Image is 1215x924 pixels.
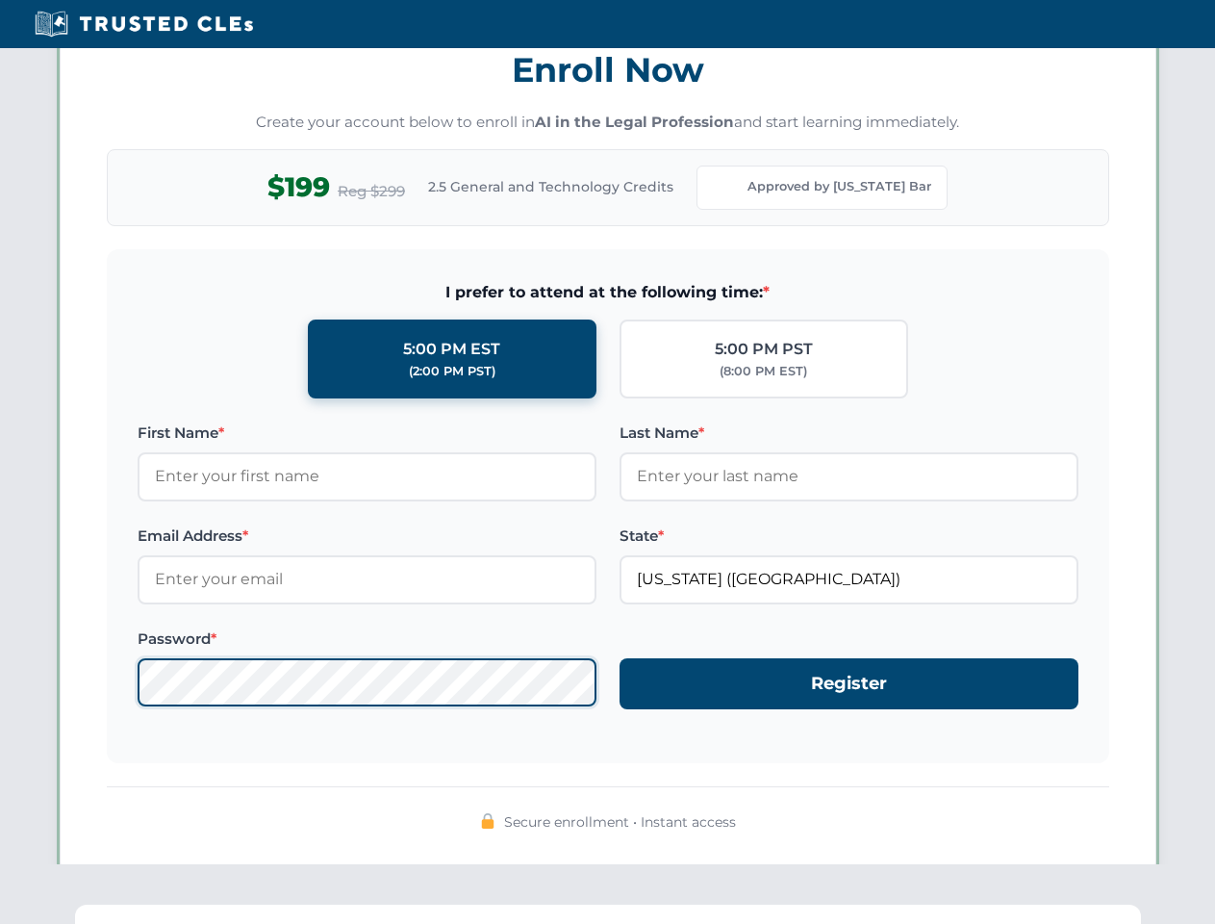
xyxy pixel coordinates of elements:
input: Florida (FL) [620,555,1078,603]
label: First Name [138,422,596,445]
input: Enter your first name [138,452,596,500]
img: Florida Bar [713,174,740,201]
img: Trusted CLEs [29,10,259,38]
strong: AI in the Legal Profession [535,113,734,131]
div: (2:00 PM PST) [409,362,495,381]
input: Enter your last name [620,452,1078,500]
span: Approved by [US_STATE] Bar [747,177,931,196]
span: 2.5 General and Technology Credits [428,176,673,197]
input: Enter your email [138,555,596,603]
h3: Enroll Now [107,39,1109,100]
label: Last Name [620,422,1078,445]
div: 5:00 PM PST [715,337,813,362]
label: Password [138,628,596,651]
span: Secure enrollment • Instant access [504,811,736,833]
div: (8:00 PM EST) [720,362,807,381]
span: I prefer to attend at the following time: [138,280,1078,305]
span: $199 [267,166,330,209]
p: Create your account below to enroll in and start learning immediately. [107,112,1109,134]
button: Register [620,658,1078,709]
div: 5:00 PM EST [403,337,500,362]
span: Reg $299 [338,180,405,203]
label: Email Address [138,525,596,548]
img: 🔒 [480,813,495,829]
label: State [620,525,1078,548]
